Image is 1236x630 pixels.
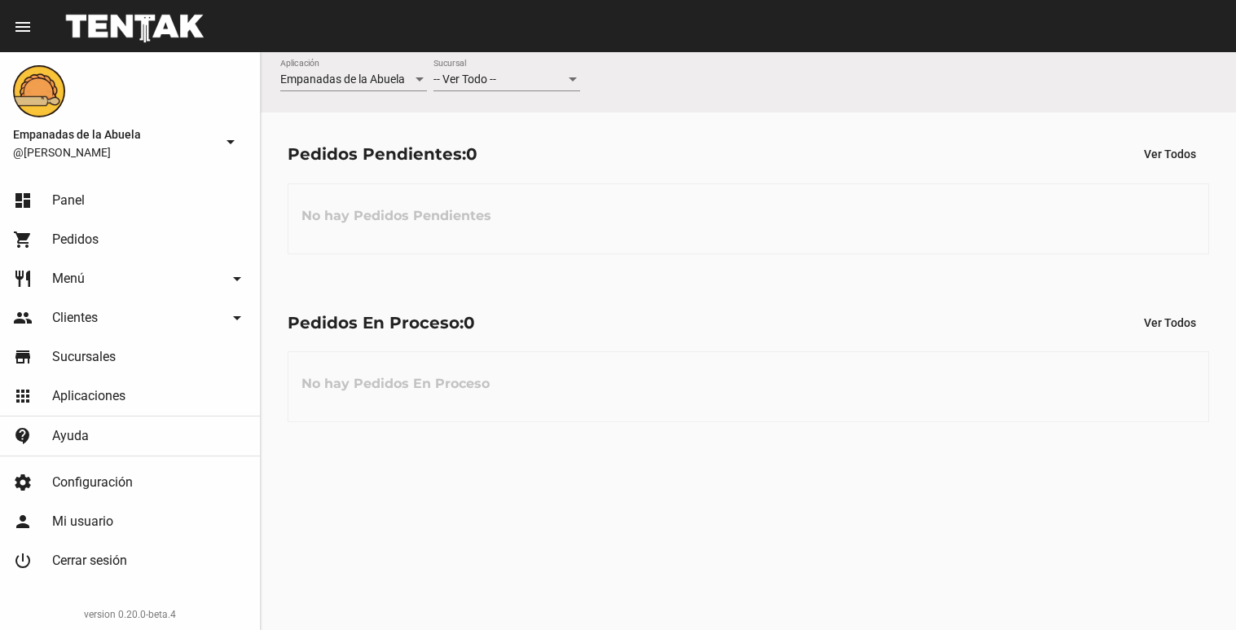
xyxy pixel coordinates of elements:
[13,308,33,328] mat-icon: people
[464,313,475,333] span: 0
[13,125,214,144] span: Empanadas de la Abuela
[13,386,33,406] mat-icon: apps
[13,512,33,531] mat-icon: person
[288,310,475,336] div: Pedidos En Proceso:
[13,551,33,571] mat-icon: power_settings_new
[227,269,247,289] mat-icon: arrow_drop_down
[288,141,477,167] div: Pedidos Pendientes:
[52,553,127,569] span: Cerrar sesión
[288,192,504,240] h3: No hay Pedidos Pendientes
[13,144,214,161] span: @[PERSON_NAME]
[13,606,247,623] div: version 0.20.0-beta.4
[13,65,65,117] img: f0136945-ed32-4f7c-91e3-a375bc4bb2c5.png
[280,73,405,86] span: Empanadas de la Abuela
[52,428,89,444] span: Ayuda
[1144,316,1196,329] span: Ver Todos
[433,73,496,86] span: -- Ver Todo --
[221,132,240,152] mat-icon: arrow_drop_down
[227,308,247,328] mat-icon: arrow_drop_down
[13,17,33,37] mat-icon: menu
[52,192,85,209] span: Panel
[13,230,33,249] mat-icon: shopping_cart
[13,473,33,492] mat-icon: settings
[52,271,85,287] span: Menú
[52,349,116,365] span: Sucursales
[52,474,133,491] span: Configuración
[52,310,98,326] span: Clientes
[52,231,99,248] span: Pedidos
[288,359,503,408] h3: No hay Pedidos En Proceso
[1144,148,1196,161] span: Ver Todos
[13,191,33,210] mat-icon: dashboard
[1131,308,1209,337] button: Ver Todos
[466,144,477,164] span: 0
[52,388,125,404] span: Aplicaciones
[13,269,33,289] mat-icon: restaurant
[1131,139,1209,169] button: Ver Todos
[13,426,33,446] mat-icon: contact_support
[52,513,113,530] span: Mi usuario
[13,347,33,367] mat-icon: store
